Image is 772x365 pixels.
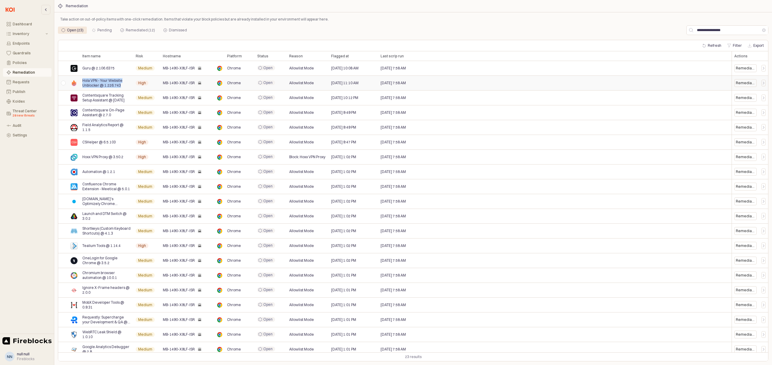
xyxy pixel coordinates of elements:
[734,271,757,279] div: Remediate
[263,184,273,189] span: Open
[736,332,755,337] div: Remediate
[381,243,406,248] span: [DATE] 7:58 AM
[381,155,406,159] span: [DATE] 7:58 AM
[227,199,241,204] span: Chrome
[331,54,349,59] span: Flagged at
[17,357,34,361] div: Fireblocks
[381,169,406,174] span: [DATE] 7:58 AM
[82,256,131,265] span: OneLogin for Google Chrome @ 3.5.2
[381,229,406,233] span: [DATE] 7:58 AM
[227,125,241,130] span: Chrome
[138,258,152,263] span: Medium
[263,317,273,322] span: Open
[82,182,131,191] span: Confluence Chrome Extension - Meetical @ 5.0.1
[734,301,757,309] div: Remediate
[3,121,52,130] button: Audit
[736,155,755,159] div: Remediate
[331,125,356,130] span: [DATE] 9:49 PM
[82,155,123,159] span: Hoxx VPN Proxy @ 3.50.2
[331,110,356,115] span: [DATE] 9:49 PM
[381,110,406,115] span: [DATE] 7:58 AM
[138,273,152,278] span: Medium
[227,243,241,248] span: Chrome
[331,332,356,337] span: [DATE] 1:01 PM
[163,81,195,85] span: MB-1490-X9LF-ISR
[263,228,273,233] span: Open
[263,139,273,144] span: Open
[331,169,356,174] span: [DATE] 1:02 PM
[734,138,757,146] div: Remediate
[736,229,755,233] div: Remediate
[82,271,131,280] span: Chromium browser automation @ 10.0.1
[117,27,159,34] div: Remediated (12)
[13,133,48,137] div: Settings
[700,42,724,49] button: Refresh
[138,140,146,145] span: High
[289,214,314,219] span: Allowlist Mode
[163,140,195,145] span: MB-1490-X9LF-ISR
[163,288,195,293] span: MB-1490-X9LF-ISR
[331,317,356,322] span: [DATE] 1:01 PM
[13,61,48,65] div: Policies
[138,169,152,174] span: Medium
[263,95,273,100] span: Open
[331,155,356,159] span: [DATE] 1:02 PM
[13,32,44,36] div: Inventory
[736,199,755,204] div: Remediate
[82,108,131,117] span: Contentsquare On-Page Assistant @ 2.7.0
[381,214,406,219] span: [DATE] 7:58 AM
[381,66,406,71] span: [DATE] 7:58 AM
[289,229,314,233] span: Allowlist Mode
[138,81,146,85] span: High
[82,123,131,132] span: Field Analytics Report @ 1.1.5
[163,229,195,233] span: MB-1490-X9LF-ISR
[13,22,48,26] div: Dashboard
[289,110,314,115] span: Allowlist Mode
[58,352,768,361] div: Table toolbar
[227,184,241,189] span: Chrome
[17,352,30,356] span: null null
[169,27,187,34] div: Dismissed
[138,155,146,159] span: High
[289,199,314,204] span: Allowlist Mode
[263,287,273,292] span: Open
[289,332,314,337] span: Allowlist Mode
[734,79,757,87] div: Remediate
[736,169,755,174] div: Remediate
[227,66,241,71] span: Chrome
[736,110,755,115] div: Remediate
[381,273,406,278] span: [DATE] 7:58 AM
[3,39,52,48] button: Endpoints
[762,28,766,32] button: Clear
[227,303,241,307] span: Chrome
[7,354,12,360] div: nn
[381,81,406,85] span: [DATE] 7:58 AM
[736,303,755,307] div: Remediate
[331,66,359,71] span: [DATE] 10:08 AM
[331,81,359,85] span: [DATE] 11:10 AM
[163,243,195,248] span: MB-1490-X9LF-ISR
[13,109,48,118] div: Threat Center
[3,20,52,28] button: Dashboard
[263,110,273,115] span: Open
[289,95,314,100] span: Allowlist Mode
[331,347,356,352] span: [DATE] 1:01 PM
[745,42,766,49] button: Export
[3,30,52,38] button: Inventory
[734,286,757,294] div: Remediate
[138,95,152,100] span: Medium
[381,125,406,130] span: [DATE] 7:58 AM
[13,51,48,55] div: Guardrails
[138,110,152,115] span: Medium
[736,347,755,352] div: Remediate
[97,27,112,34] div: Pending
[82,243,121,248] span: Tealium Tools @ 1.14.4
[3,78,52,86] button: Requests
[734,168,757,176] div: Remediate
[82,315,131,325] span: Requestly: Supercharge your Development & QA @ [DATE]
[138,199,152,204] span: Medium
[13,70,48,75] div: Remediation
[3,59,52,67] button: Policies
[227,140,241,145] span: Chrome
[263,347,273,351] span: Open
